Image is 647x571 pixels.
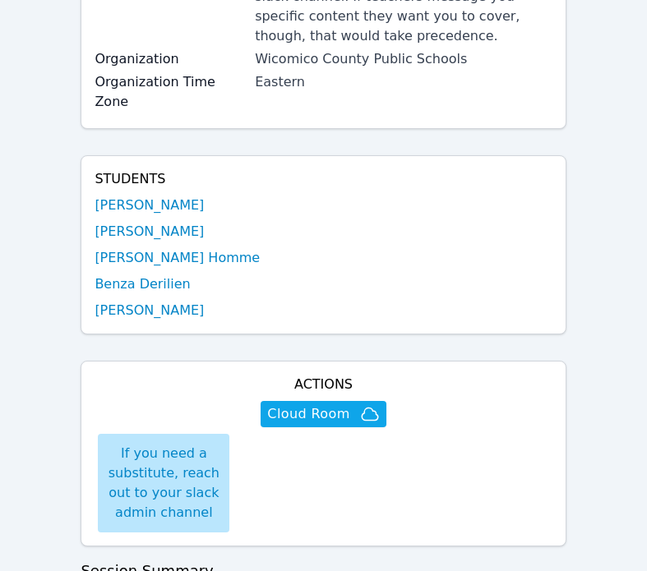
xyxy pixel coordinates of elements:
[95,169,552,189] h4: Students
[95,274,190,294] a: Benza Derilien
[255,72,552,92] div: Eastern
[95,375,552,394] h4: Actions
[95,196,204,215] a: [PERSON_NAME]
[267,404,349,424] span: Cloud Room
[255,49,552,69] div: Wicomico County Public Schools
[95,301,204,320] a: [PERSON_NAME]
[98,434,229,532] div: If you need a substitute, reach out to your slack admin channel
[95,248,260,268] a: [PERSON_NAME] Homme
[95,49,245,69] label: Organization
[261,401,386,427] button: Cloud Room
[95,222,204,242] a: [PERSON_NAME]
[95,72,245,112] label: Organization Time Zone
